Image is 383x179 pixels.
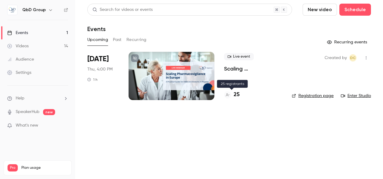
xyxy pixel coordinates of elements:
[349,54,357,61] span: Daniel Cubero
[7,30,28,36] div: Events
[224,65,282,72] a: Scaling Pharmacovigilance in [GEOGRAPHIC_DATA]: A Practical Guide for Pharma SMEs and Biotechs
[87,77,98,82] div: 1 h
[87,52,119,100] div: Nov 13 Thu, 4:00 PM (Europe/Madrid)
[341,93,371,99] a: Enter Studio
[87,35,108,45] button: Upcoming
[87,66,113,72] span: Thu, 4:00 PM
[7,56,34,62] div: Audience
[43,109,55,115] span: new
[324,37,371,47] button: Recurring events
[126,35,147,45] button: Recurring
[224,91,240,99] a: 25
[16,122,38,129] span: What's new
[16,95,24,102] span: Help
[21,165,68,170] span: Plan usage
[16,109,39,115] a: SpeakerHub
[234,91,240,99] h4: 25
[113,35,122,45] button: Past
[303,4,337,16] button: New video
[350,54,356,61] span: DC
[339,4,371,16] button: Schedule
[92,7,153,13] div: Search for videos or events
[61,123,68,128] iframe: Noticeable Trigger
[7,70,31,76] div: Settings
[7,43,29,49] div: Videos
[224,53,254,60] span: Live event
[325,54,347,61] span: Created by
[8,164,18,171] span: Pro
[292,93,334,99] a: Registration page
[22,7,46,13] h6: QbD Group
[8,5,17,15] img: QbD Group
[87,25,106,33] h1: Events
[7,95,68,102] li: help-dropdown-opener
[87,54,109,64] span: [DATE]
